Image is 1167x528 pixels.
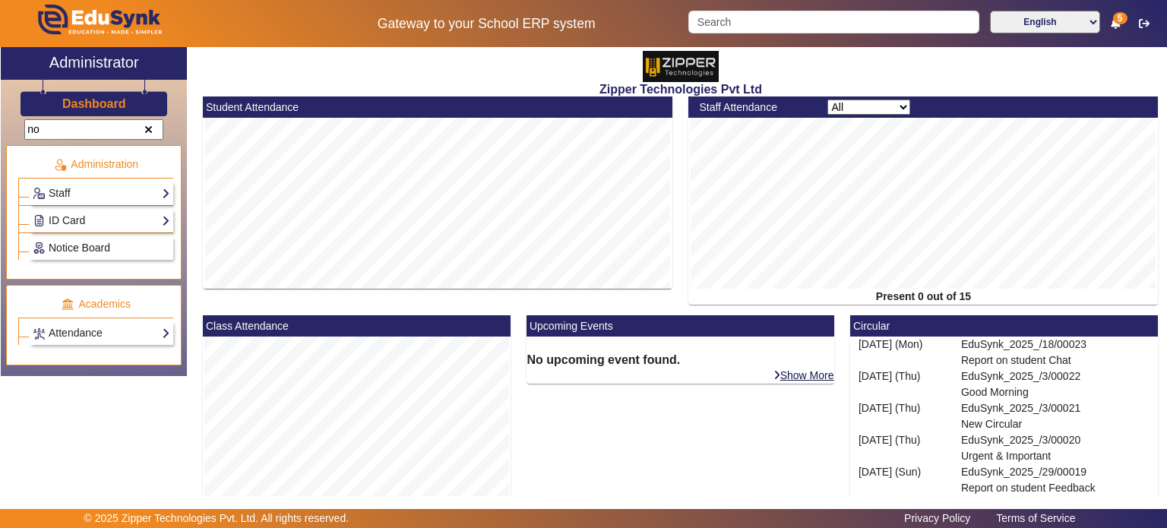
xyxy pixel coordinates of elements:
p: Report on student Feedback [961,480,1150,496]
div: EduSynk_2025_/18/00023 [953,337,1158,368]
input: Search... [24,119,163,140]
a: Administrator [1,47,187,80]
img: academic.png [61,298,74,311]
p: Administration [18,157,173,172]
p: Good Morning [961,384,1150,400]
div: [DATE] (Thu) [850,400,953,432]
span: 5 [1113,12,1127,24]
p: © 2025 Zipper Technologies Pvt. Ltd. All rights reserved. [84,511,349,526]
a: Terms of Service [988,508,1083,528]
div: [DATE] (Thu) [850,432,953,464]
div: EduSynk_2025_/3/00020 [953,432,1158,464]
mat-card-header: Class Attendance [203,315,511,337]
p: Report on student Chat [961,353,1150,368]
div: Present 0 out of 15 [688,289,1158,305]
mat-card-header: Upcoming Events [527,315,834,337]
div: EduSynk_2025_/3/00022 [953,368,1158,400]
p: Academics [18,296,173,312]
a: Show More [773,368,835,382]
div: EduSynk_2025_/29/00019 [953,464,1158,496]
h2: Administrator [49,53,139,71]
a: Privacy Policy [897,508,978,528]
h3: Dashboard [62,96,126,111]
span: Notice Board [49,242,110,254]
p: New Circular [961,416,1150,432]
img: Administration.png [53,158,67,172]
img: extracurricular-activities.png [33,242,45,254]
a: Dashboard [62,96,127,112]
mat-card-header: Student Attendance [203,96,672,118]
div: [DATE] (Sun) [850,464,953,496]
h6: No upcoming event found. [527,353,834,367]
img: 36227e3f-cbf6-4043-b8fc-b5c5f2957d0a [643,51,719,82]
div: Staff Attendance [691,100,820,115]
p: Urgent & Important [961,448,1150,464]
div: [DATE] (Mon) [850,337,953,368]
mat-card-header: Circular [850,315,1158,337]
div: EduSynk_2025_/3/00021 [953,400,1158,432]
div: [DATE] (Thu) [850,368,953,400]
h5: Gateway to your School ERP system [300,16,672,32]
h2: Zipper Technologies Pvt Ltd [195,82,1166,96]
input: Search [688,11,979,33]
